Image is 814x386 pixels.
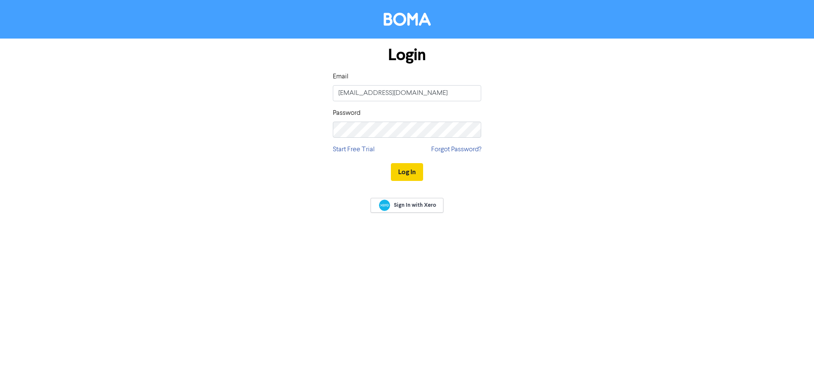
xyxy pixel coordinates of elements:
[333,144,375,155] a: Start Free Trial
[394,201,436,209] span: Sign In with Xero
[708,294,814,386] iframe: Chat Widget
[333,45,481,65] h1: Login
[431,144,481,155] a: Forgot Password?
[384,13,431,26] img: BOMA Logo
[379,200,390,211] img: Xero logo
[333,72,348,82] label: Email
[371,198,443,213] a: Sign In with Xero
[391,163,423,181] button: Log In
[333,108,360,118] label: Password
